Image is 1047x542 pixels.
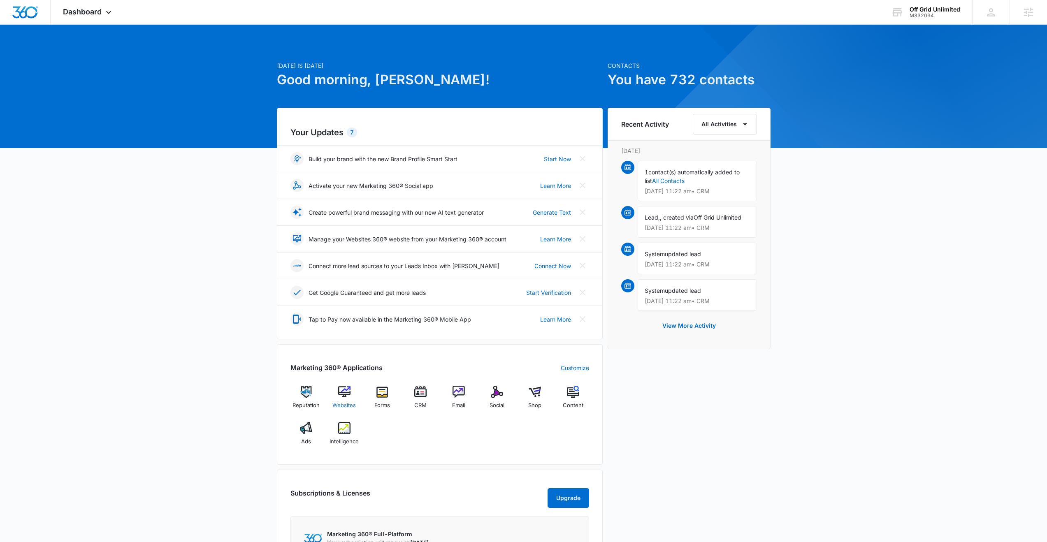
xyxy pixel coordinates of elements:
[490,401,504,410] span: Social
[293,401,320,410] span: Reputation
[347,127,357,137] div: 7
[652,177,685,184] a: All Contacts
[645,169,740,184] span: contact(s) automatically added to list
[443,386,475,415] a: Email
[374,401,390,410] span: Forms
[576,286,589,299] button: Close
[608,61,771,70] p: Contacts
[309,235,506,243] p: Manage your Websites 360® website from your Marketing 360® account
[481,386,513,415] a: Social
[290,363,383,373] h2: Marketing 360® Applications
[576,179,589,192] button: Close
[540,181,571,190] a: Learn More
[665,250,701,257] span: updated lead
[576,232,589,246] button: Close
[328,386,360,415] a: Websites
[327,530,429,538] p: Marketing 360® Full-Platform
[645,298,750,304] p: [DATE] 11:22 am • CRM
[557,386,589,415] a: Content
[548,488,589,508] button: Upgrade
[645,188,750,194] p: [DATE] 11:22 am • CRM
[645,250,665,257] span: System
[309,155,457,163] p: Build your brand with the new Brand Profile Smart Start
[576,259,589,272] button: Close
[645,169,648,176] span: 1
[544,155,571,163] a: Start Now
[694,214,741,221] span: Off Grid Unlimited
[277,70,603,90] h1: Good morning, [PERSON_NAME]!
[665,287,701,294] span: updated lead
[540,315,571,324] a: Learn More
[533,208,571,217] a: Generate Text
[309,315,471,324] p: Tap to Pay now available in the Marketing 360® Mobile App
[910,6,960,13] div: account name
[309,262,499,270] p: Connect more lead sources to your Leads Inbox with [PERSON_NAME]
[277,61,603,70] p: [DATE] is [DATE]
[290,422,322,452] a: Ads
[309,288,426,297] p: Get Google Guaranteed and get more leads
[540,235,571,243] a: Learn More
[608,70,771,90] h1: You have 732 contacts
[328,422,360,452] a: Intelligence
[414,401,427,410] span: CRM
[576,152,589,165] button: Close
[563,401,583,410] span: Content
[660,214,694,221] span: , created via
[63,7,102,16] span: Dashboard
[528,401,541,410] span: Shop
[576,313,589,326] button: Close
[645,262,750,267] p: [DATE] 11:22 am • CRM
[290,488,370,505] h2: Subscriptions & Licenses
[526,288,571,297] a: Start Verification
[290,386,322,415] a: Reputation
[645,287,665,294] span: System
[330,438,359,446] span: Intelligence
[332,401,356,410] span: Websites
[693,114,757,134] button: All Activities
[405,386,436,415] a: CRM
[576,206,589,219] button: Close
[621,146,757,155] p: [DATE]
[561,364,589,372] a: Customize
[367,386,398,415] a: Forms
[910,13,960,19] div: account id
[534,262,571,270] a: Connect Now
[301,438,311,446] span: Ads
[519,386,551,415] a: Shop
[621,119,669,129] h6: Recent Activity
[645,225,750,231] p: [DATE] 11:22 am • CRM
[309,208,484,217] p: Create powerful brand messaging with our new AI text generator
[452,401,465,410] span: Email
[290,126,589,139] h2: Your Updates
[309,181,433,190] p: Activate your new Marketing 360® Social app
[645,214,660,221] span: Lead,
[654,316,724,336] button: View More Activity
